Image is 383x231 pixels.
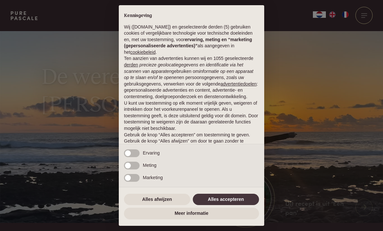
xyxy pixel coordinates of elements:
span: Ervaring [143,150,160,156]
p: Wij ([DOMAIN_NAME]) en geselecteerde derden (5) gebruiken cookies of vergelijkbare technologie vo... [124,24,259,56]
button: derden [124,62,138,68]
span: Meting [143,163,156,168]
strong: ervaring, meting en “marketing (gepersonaliseerde advertenties)” [124,37,252,49]
em: informatie op een apparaat op te slaan en/of te openen [124,69,253,80]
em: precieze geolocatiegegevens en identificatie via het scannen van apparaten [124,62,243,74]
button: advertentiedoelen [220,81,256,87]
button: Alles accepteren [193,194,259,205]
button: Alles afwijzen [124,194,190,205]
p: Ten aanzien van advertenties kunnen wij en 1055 geselecteerde gebruiken om en persoonsgegevens, z... [124,55,259,100]
p: Gebruik de knop “Alles accepteren” om toestemming te geven. Gebruik de knop “Alles afwijzen” om d... [124,132,259,151]
span: Marketing [143,175,163,180]
a: cookiebeleid [130,50,155,55]
button: Meer informatie [124,208,259,219]
p: U kunt uw toestemming op elk moment vrijelijk geven, weigeren of intrekken door het voorkeurenpan... [124,100,259,132]
h2: Kennisgeving [124,13,259,19]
